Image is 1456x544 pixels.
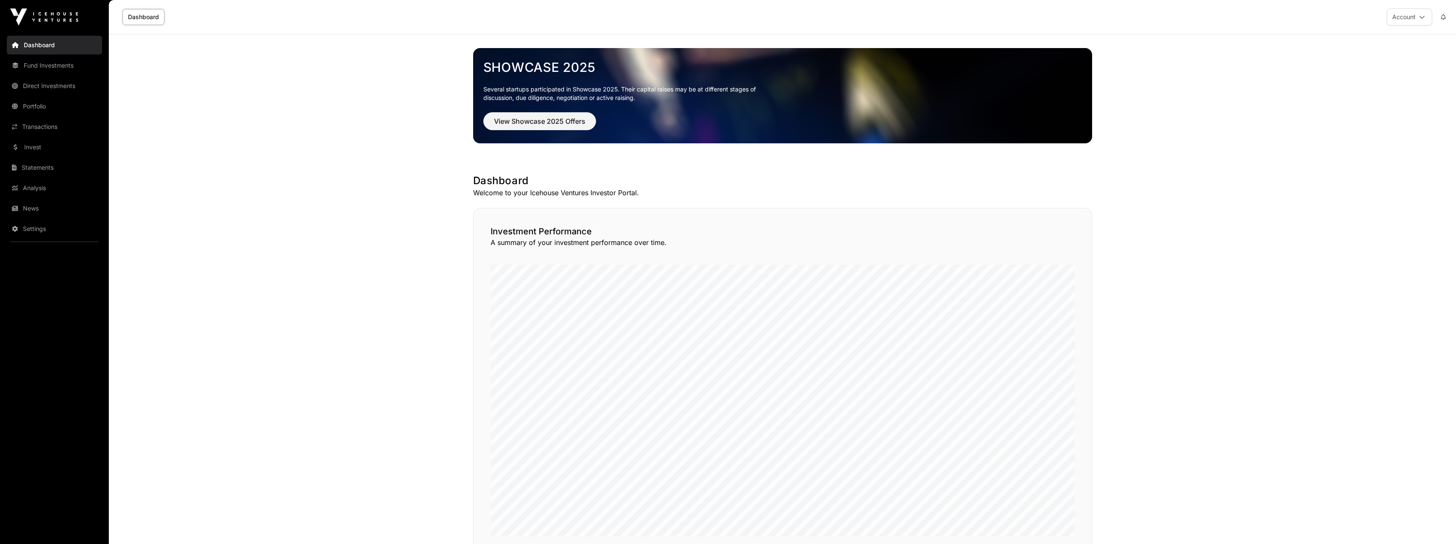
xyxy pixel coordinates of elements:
a: Showcase 2025 [483,60,1082,75]
a: Dashboard [7,36,102,54]
a: Direct Investments [7,77,102,95]
p: Several startups participated in Showcase 2025. Their capital raises may be at different stages o... [483,85,769,102]
button: View Showcase 2025 Offers [483,112,596,130]
a: Invest [7,138,102,157]
a: Fund Investments [7,56,102,75]
h1: Dashboard [473,174,1092,188]
button: Account [1387,9,1432,26]
img: Icehouse Ventures Logo [10,9,78,26]
p: A summary of your investment performance over time. [491,237,1075,248]
a: Settings [7,219,102,238]
a: Analysis [7,179,102,197]
a: News [7,199,102,218]
a: Dashboard [122,9,165,25]
a: View Showcase 2025 Offers [483,121,596,129]
h2: Investment Performance [491,225,1075,237]
a: Portfolio [7,97,102,116]
a: Statements [7,158,102,177]
span: View Showcase 2025 Offers [494,116,585,126]
p: Welcome to your Icehouse Ventures Investor Portal. [473,188,1092,198]
img: Showcase 2025 [473,48,1092,143]
a: Transactions [7,117,102,136]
